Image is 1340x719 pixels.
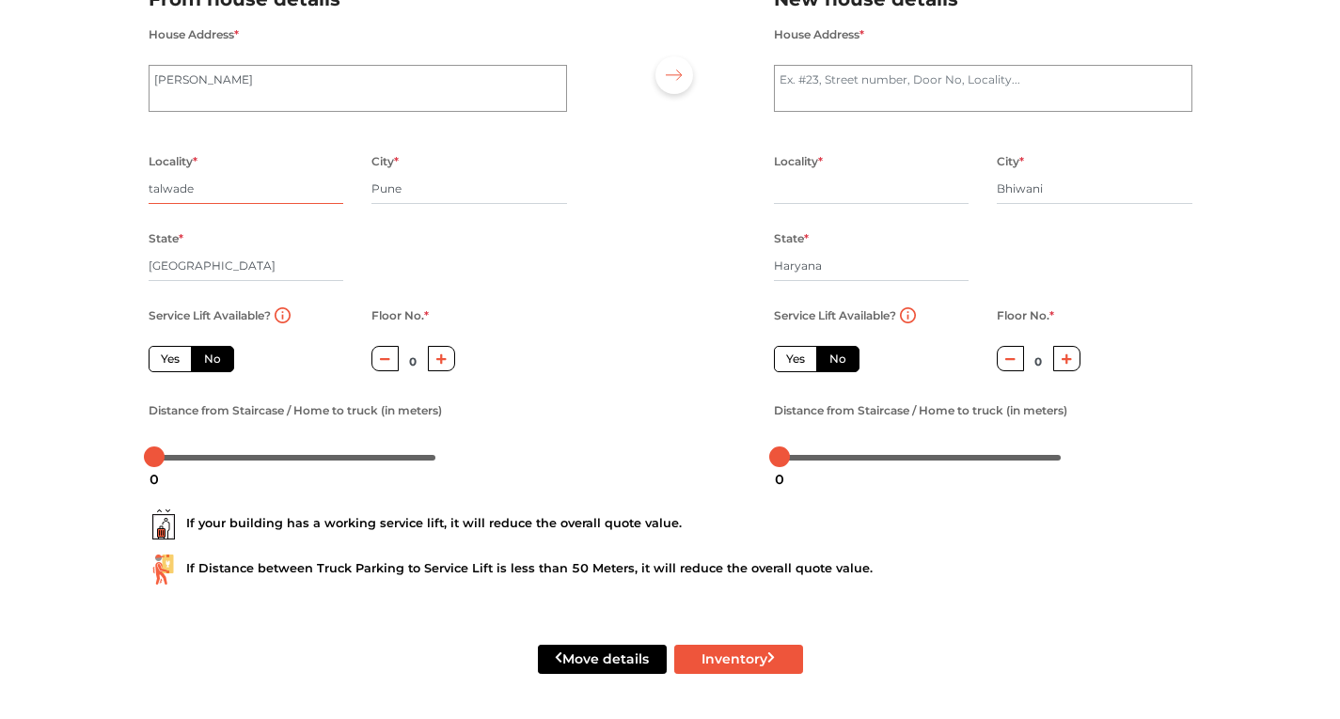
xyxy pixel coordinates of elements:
[774,149,823,174] label: Locality
[774,399,1067,423] label: Distance from Staircase / Home to truck (in meters)
[371,149,399,174] label: City
[538,645,667,674] button: Move details
[997,304,1054,328] label: Floor No.
[774,227,809,251] label: State
[774,304,896,328] label: Service Lift Available?
[371,304,429,328] label: Floor No.
[149,555,1192,585] div: If Distance between Truck Parking to Service Lift is less than 50 Meters, it will reduce the over...
[816,346,859,372] label: No
[149,346,192,372] label: Yes
[997,149,1024,174] label: City
[149,509,179,539] img: ...
[774,23,864,47] label: House Address
[149,23,239,47] label: House Address
[149,227,183,251] label: State
[774,346,817,372] label: Yes
[149,304,271,328] label: Service Lift Available?
[191,346,234,372] label: No
[149,399,442,423] label: Distance from Staircase / Home to truck (in meters)
[149,509,1192,539] div: If your building has a working service lift, it will reduce the overall quote value.
[674,645,803,674] button: Inventory
[149,149,197,174] label: Locality
[767,463,792,495] div: 0
[149,555,179,585] img: ...
[142,463,166,495] div: 0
